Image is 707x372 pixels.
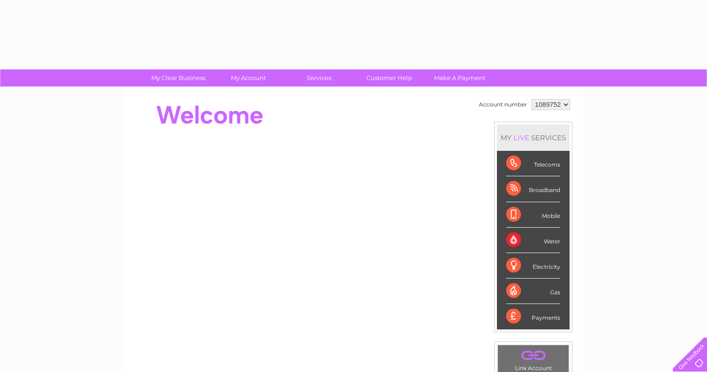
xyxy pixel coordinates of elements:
div: Gas [506,279,560,304]
div: LIVE [512,133,531,142]
a: . [500,347,566,364]
a: My Clear Business [140,69,217,87]
div: MY SERVICES [497,124,570,151]
div: Water [506,228,560,253]
div: Mobile [506,202,560,228]
div: Broadband [506,176,560,202]
div: Telecoms [506,151,560,176]
div: Electricity [506,253,560,279]
a: My Account [211,69,287,87]
a: Services [281,69,357,87]
div: Payments [506,304,560,329]
a: Make A Payment [422,69,498,87]
a: Customer Help [351,69,428,87]
td: Account number [477,97,529,112]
